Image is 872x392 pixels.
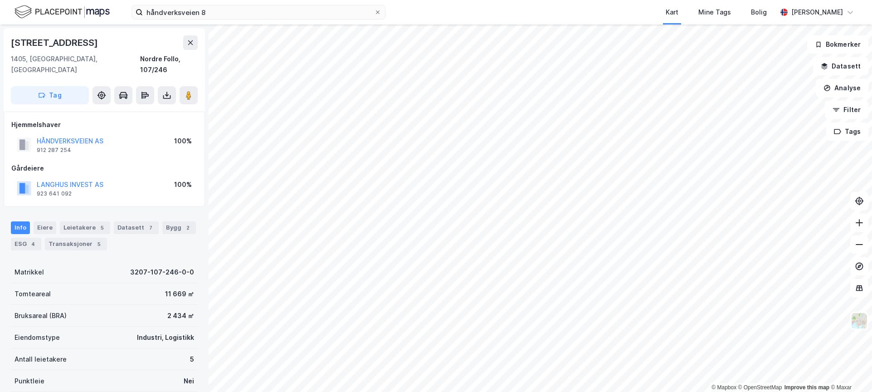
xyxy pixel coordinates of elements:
[37,147,71,154] div: 912 287 254
[807,35,868,54] button: Bokmerker
[15,267,44,278] div: Matrikkel
[825,101,868,119] button: Filter
[851,312,868,329] img: Z
[711,384,736,391] a: Mapbox
[791,7,843,18] div: [PERSON_NAME]
[140,54,198,75] div: Nordre Follo, 107/246
[190,354,194,365] div: 5
[826,122,868,141] button: Tags
[784,384,829,391] a: Improve this map
[15,310,67,321] div: Bruksareal (BRA)
[174,136,192,147] div: 100%
[60,221,110,234] div: Leietakere
[114,221,159,234] div: Datasett
[29,240,38,249] div: 4
[11,163,197,174] div: Gårdeiere
[698,7,731,18] div: Mine Tags
[15,289,51,299] div: Tomteareal
[15,332,60,343] div: Eiendomstype
[11,221,30,234] div: Info
[666,7,678,18] div: Kart
[11,86,89,104] button: Tag
[738,384,782,391] a: OpenStreetMap
[11,54,140,75] div: 1405, [GEOGRAPHIC_DATA], [GEOGRAPHIC_DATA]
[15,376,44,387] div: Punktleie
[45,238,107,250] div: Transaksjoner
[162,221,196,234] div: Bygg
[183,223,192,232] div: 2
[11,238,41,250] div: ESG
[816,79,868,97] button: Analyse
[184,376,194,387] div: Nei
[97,223,107,232] div: 5
[167,310,194,321] div: 2 434 ㎡
[37,190,72,197] div: 923 641 092
[827,348,872,392] iframe: Chat Widget
[143,5,374,19] input: Søk på adresse, matrikkel, gårdeiere, leietakere eller personer
[11,35,100,50] div: [STREET_ADDRESS]
[15,4,110,20] img: logo.f888ab2527a4732fd821a326f86c7f29.svg
[15,354,67,365] div: Antall leietakere
[94,240,103,249] div: 5
[751,7,767,18] div: Bolig
[813,57,868,75] button: Datasett
[146,223,155,232] div: 7
[137,332,194,343] div: Industri, Logistikk
[174,179,192,190] div: 100%
[34,221,56,234] div: Eiere
[11,119,197,130] div: Hjemmelshaver
[130,267,194,278] div: 3207-107-246-0-0
[165,289,194,299] div: 11 669 ㎡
